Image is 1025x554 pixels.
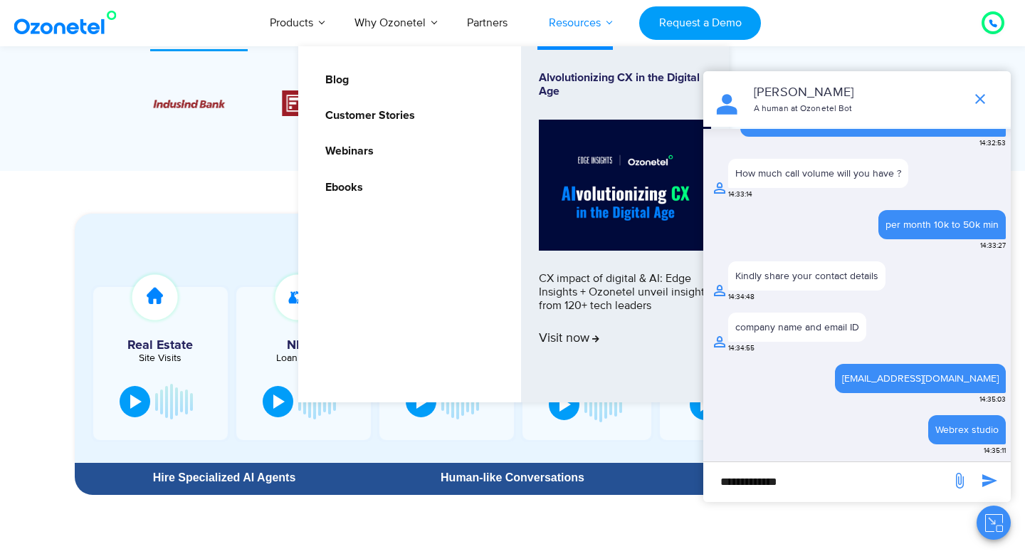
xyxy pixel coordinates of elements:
[89,235,950,260] div: Experience Our Voice AI Agents in Action
[316,71,351,89] a: Blog
[885,217,999,232] div: per month 10k to 50k min
[979,394,1006,405] span: 14:35:03
[539,71,711,377] a: Alvolutionizing CX in the Digital AgeCX impact of digital & AI: Edge Insights + Ozonetel unveil i...
[735,320,859,335] div: company name and email ID
[754,83,958,103] p: [PERSON_NAME]
[539,331,599,347] span: Visit now
[735,268,878,283] div: Kindly share your contact details
[316,179,365,197] a: Ebooks
[842,371,999,386] a: [EMAIL_ADDRESS][DOMAIN_NAME]
[100,339,221,352] h5: Real Estate
[754,103,958,115] p: A human at Ozonetel Bot
[710,469,944,495] div: new-msg-input
[735,166,901,181] div: How much call volume will you have ?
[666,472,943,484] div: 24 Vernacular Languages
[100,353,221,363] div: Site Visits
[975,466,1004,495] span: send message
[945,466,974,495] span: send message
[639,6,761,40] a: Request a Demo
[243,339,364,352] h5: NBFC
[283,90,354,116] img: Picture12.png
[82,472,367,484] div: Hire Specialized AI Agents
[153,100,225,108] img: Picture10.png
[539,120,711,251] img: Alvolutionizing.jpg
[374,472,651,484] div: Human-like Conversations
[153,84,872,122] div: Image Carousel
[728,189,752,200] span: 14:33:14
[977,506,1011,540] button: Close chat
[728,343,755,354] span: 14:34:55
[728,292,755,303] span: 14:34:48
[980,241,1006,251] span: 14:33:27
[316,142,376,160] a: Webinars
[966,85,994,113] span: end chat or minimize
[316,107,417,125] a: Customer Stories
[979,138,1006,149] span: 14:32:53
[153,95,225,112] div: 3 / 6
[283,90,354,116] div: 4 / 6
[935,422,999,437] div: Webrex studio
[984,446,1006,456] span: 14:35:11
[243,353,364,363] div: Loan Inquiry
